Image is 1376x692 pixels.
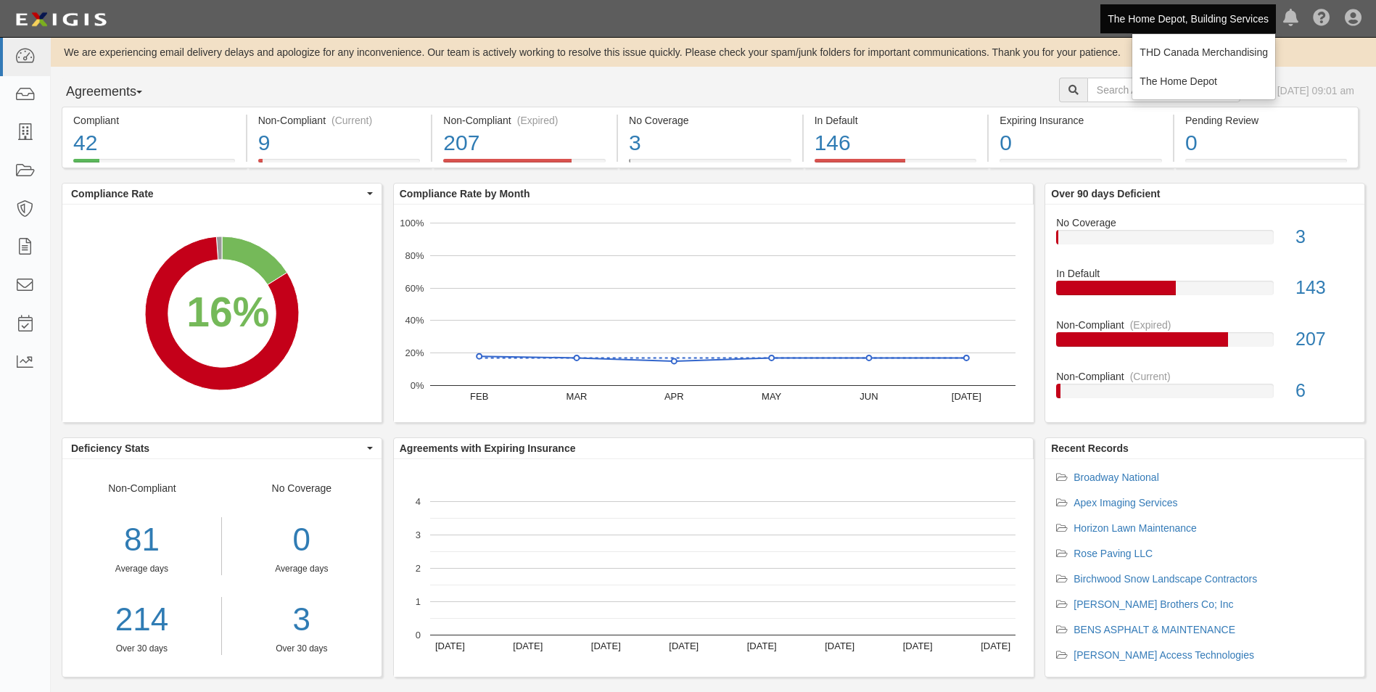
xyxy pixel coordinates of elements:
[62,643,221,655] div: Over 30 days
[1045,369,1364,384] div: Non-Compliant
[1051,442,1129,454] b: Recent Records
[470,391,488,402] text: FEB
[815,113,977,128] div: In Default
[1000,128,1162,159] div: 0
[222,481,382,655] div: No Coverage
[1087,78,1240,102] input: Search Agreements
[1100,4,1276,33] a: The Home Depot, Building Services
[1285,275,1364,301] div: 143
[1132,67,1275,96] a: The Home Depot
[1074,573,1257,585] a: Birchwood Snow Landscape Contractors
[62,563,221,575] div: Average days
[1074,471,1159,483] a: Broadway National
[1074,548,1153,559] a: Rose Paving LLC
[51,45,1376,59] div: We are experiencing email delivery delays and apologize for any inconvenience. Our team is active...
[1056,318,1354,369] a: Non-Compliant(Expired)207
[1074,497,1177,508] a: Apex Imaging Services
[62,438,382,458] button: Deficiency Stats
[825,640,854,651] text: [DATE]
[62,597,221,643] a: 214
[416,630,421,640] text: 0
[62,78,170,107] button: Agreements
[394,459,1034,677] svg: A chart.
[258,128,421,159] div: 9
[331,113,372,128] div: (Current)
[435,640,465,651] text: [DATE]
[1251,83,1354,98] div: As of [DATE] 09:01 am
[1074,624,1235,635] a: BENS ASPHALT & MAINTENANCE
[410,380,424,391] text: 0%
[1285,326,1364,353] div: 207
[591,640,621,651] text: [DATE]
[405,315,424,326] text: 40%
[1130,318,1171,332] div: (Expired)
[1185,113,1347,128] div: Pending Review
[1132,38,1275,67] a: THD Canada Merchandising
[394,205,1034,422] svg: A chart.
[62,205,382,422] svg: A chart.
[405,250,424,261] text: 80%
[11,7,111,33] img: logo-5460c22ac91f19d4615b14bd174203de0afe785f0fc80cf4dbbc73dc1793850b.png
[1130,369,1171,384] div: (Current)
[517,113,559,128] div: (Expired)
[1174,159,1359,170] a: Pending Review0
[513,640,543,651] text: [DATE]
[416,496,421,507] text: 4
[566,391,587,402] text: MAR
[233,563,371,575] div: Average days
[400,218,424,228] text: 100%
[989,159,1173,170] a: Expiring Insurance0
[1056,266,1354,318] a: In Default143
[62,184,382,204] button: Compliance Rate
[443,113,606,128] div: Non-Compliant (Expired)
[71,441,363,456] span: Deficiency Stats
[1285,378,1364,404] div: 6
[804,159,988,170] a: In Default146
[400,188,530,199] b: Compliance Rate by Month
[762,391,782,402] text: MAY
[1185,128,1347,159] div: 0
[405,347,424,358] text: 20%
[233,597,371,643] a: 3
[1000,113,1162,128] div: Expiring Insurance
[1074,598,1233,610] a: [PERSON_NAME] Brothers Co; Inc
[1051,188,1160,199] b: Over 90 days Deficient
[62,159,246,170] a: Compliant42
[443,128,606,159] div: 207
[1056,369,1354,410] a: Non-Compliant(Current)6
[747,640,777,651] text: [DATE]
[1313,10,1330,28] i: Help Center - Complianz
[664,391,684,402] text: APR
[416,530,421,540] text: 3
[1285,224,1364,250] div: 3
[233,643,371,655] div: Over 30 days
[1045,318,1364,332] div: Non-Compliant
[416,563,421,574] text: 2
[952,391,981,402] text: [DATE]
[71,186,363,201] span: Compliance Rate
[73,128,235,159] div: 42
[815,128,977,159] div: 146
[618,159,802,170] a: No Coverage3
[258,113,421,128] div: Non-Compliant (Current)
[186,283,269,342] div: 16%
[62,481,222,655] div: Non-Compliant
[860,391,878,402] text: JUN
[902,640,932,651] text: [DATE]
[981,640,1010,651] text: [DATE]
[629,113,791,128] div: No Coverage
[400,442,576,454] b: Agreements with Expiring Insurance
[1074,522,1197,534] a: Horizon Lawn Maintenance
[62,517,221,563] div: 81
[416,596,421,607] text: 1
[1045,266,1364,281] div: In Default
[405,282,424,293] text: 60%
[247,159,432,170] a: Non-Compliant(Current)9
[432,159,617,170] a: Non-Compliant(Expired)207
[669,640,699,651] text: [DATE]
